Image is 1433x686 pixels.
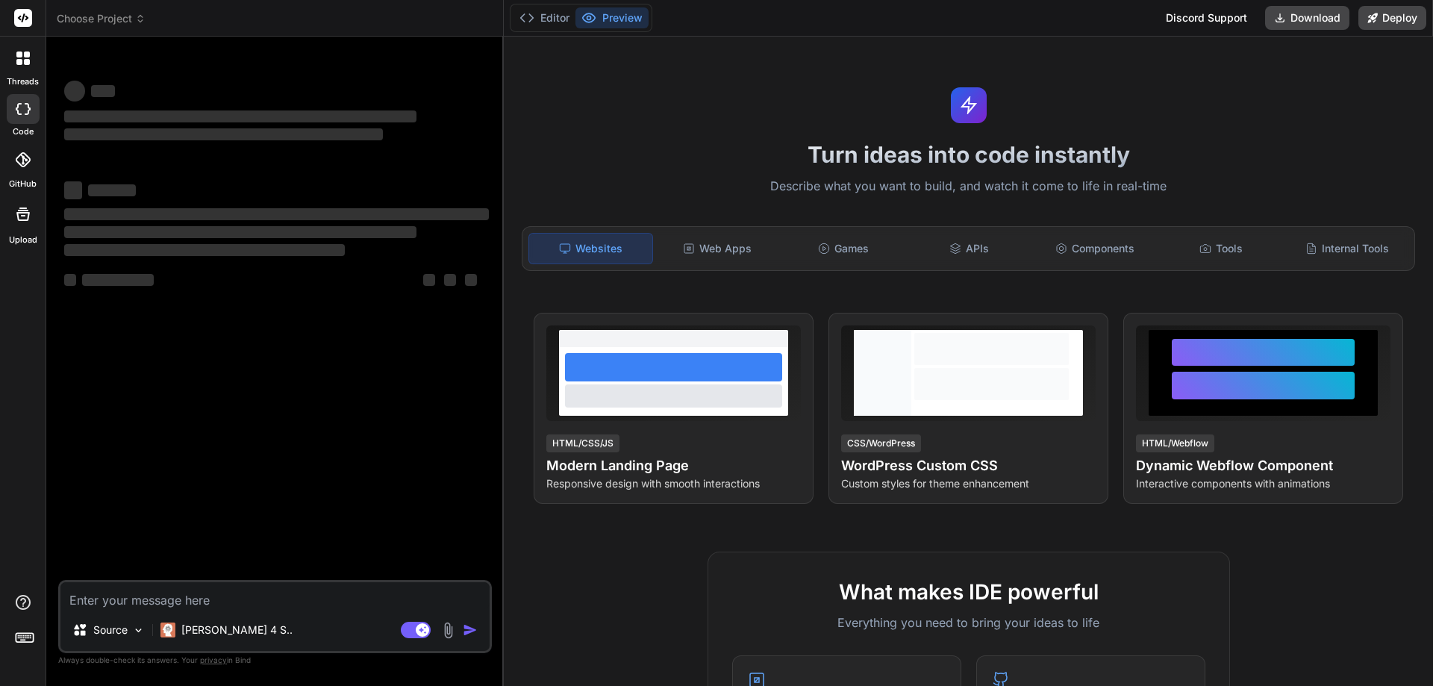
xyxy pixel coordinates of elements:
[1358,6,1426,30] button: Deploy
[528,233,653,264] div: Websites
[513,141,1424,168] h1: Turn ideas into code instantly
[732,576,1205,608] h2: What makes IDE powerful
[463,623,478,637] img: icon
[1034,233,1157,264] div: Components
[841,476,1096,491] p: Custom styles for theme enhancement
[546,476,801,491] p: Responsive design with smooth interactions
[513,177,1424,196] p: Describe what you want to build, and watch it come to life in real-time
[1157,6,1256,30] div: Discord Support
[1136,434,1214,452] div: HTML/Webflow
[575,7,649,28] button: Preview
[93,623,128,637] p: Source
[160,623,175,637] img: Claude 4 Sonnet
[546,455,801,476] h4: Modern Landing Page
[9,178,37,190] label: GitHub
[64,208,489,220] span: ‌
[782,233,905,264] div: Games
[1285,233,1408,264] div: Internal Tools
[841,434,921,452] div: CSS/WordPress
[1136,476,1390,491] p: Interactive components with animations
[440,622,457,639] img: attachment
[200,655,227,664] span: privacy
[58,653,492,667] p: Always double-check its answers. Your in Bind
[64,226,416,238] span: ‌
[9,234,37,246] label: Upload
[64,81,85,102] span: ‌
[82,274,154,286] span: ‌
[546,434,619,452] div: HTML/CSS/JS
[908,233,1031,264] div: APIs
[423,274,435,286] span: ‌
[513,7,575,28] button: Editor
[7,75,39,88] label: threads
[13,125,34,138] label: code
[64,110,416,122] span: ‌
[841,455,1096,476] h4: WordPress Custom CSS
[132,624,145,637] img: Pick Models
[64,181,82,199] span: ‌
[64,128,383,140] span: ‌
[64,274,76,286] span: ‌
[64,244,345,256] span: ‌
[1136,455,1390,476] h4: Dynamic Webflow Component
[181,623,293,637] p: [PERSON_NAME] 4 S..
[88,184,136,196] span: ‌
[732,614,1205,632] p: Everything you need to bring your ideas to life
[656,233,779,264] div: Web Apps
[465,274,477,286] span: ‌
[444,274,456,286] span: ‌
[57,11,146,26] span: Choose Project
[91,85,115,97] span: ‌
[1265,6,1349,30] button: Download
[1160,233,1283,264] div: Tools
